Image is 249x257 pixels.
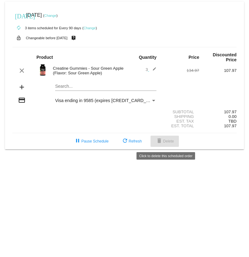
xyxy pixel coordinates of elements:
mat-icon: [DATE] [15,12,22,19]
mat-icon: clear [18,67,26,74]
span: Refresh [121,139,142,143]
button: Pause Schedule [69,136,113,147]
small: ( ) [43,14,58,17]
small: 3 items scheduled for Every 90 days [12,26,81,30]
strong: Price [189,55,199,60]
span: 107.97 [224,124,237,128]
div: 107.97 [199,68,237,73]
div: Subtotal [162,110,199,114]
mat-icon: credit_card [18,96,26,104]
div: 107.97 [199,110,237,114]
strong: Discounted Price [213,52,237,62]
mat-icon: live_help [70,34,77,42]
a: Change [44,14,56,17]
strong: Product [36,55,53,60]
mat-icon: autorenew [15,24,22,32]
span: 0.00 [228,114,237,119]
mat-icon: pause [74,138,81,145]
a: Change [84,26,96,30]
div: 134.97 [162,68,199,73]
div: Creatine Gummies - Sour Green Apple (Flavor: Sour Green Apple) [50,66,125,75]
small: ( ) [82,26,97,30]
span: TBD [228,119,237,124]
mat-select: Payment Method [55,98,156,103]
button: Delete [151,136,179,147]
span: 3 [146,67,156,72]
img: Image-1-Creatine-Gummies-Sour-Green-Apple-1000x1000-1.png [36,64,49,76]
span: Visa ending in 9585 (expires [CREDIT_CARD_DATA]) [55,98,160,103]
button: Refresh [116,136,147,147]
mat-icon: lock_open [15,34,22,42]
mat-icon: add [18,83,26,91]
div: Shipping [162,114,199,119]
strong: Quantity [139,55,156,60]
span: Delete [156,139,174,143]
input: Search... [55,84,156,89]
mat-icon: delete [156,138,163,145]
div: Est. Total [162,124,199,128]
span: Pause Schedule [74,139,108,143]
mat-icon: refresh [121,138,129,145]
div: Est. Tax [162,119,199,124]
mat-icon: edit [149,67,156,74]
small: Changeable before [DATE] [26,36,68,40]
